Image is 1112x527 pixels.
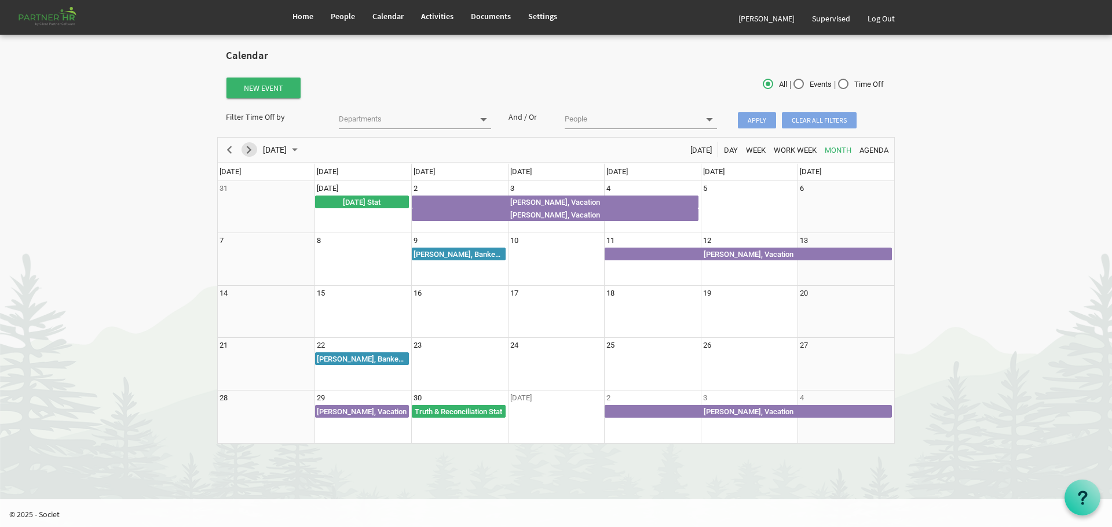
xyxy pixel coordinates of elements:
[510,235,518,246] div: Wednesday, September 10, 2025
[800,392,804,404] div: Saturday, October 4, 2025
[703,340,711,351] div: Friday, September 26, 2025
[606,392,610,404] div: Thursday, October 2, 2025
[412,196,699,208] div: Natalie Maga, Vacation Begin From Tuesday, September 2, 2025 at 12:00:00 AM GMT-07:00 Ends At Thu...
[859,2,904,35] a: Log Out
[317,235,321,246] div: Monday, September 8, 2025
[823,142,854,157] button: Month
[772,142,819,157] button: Work Week
[838,79,884,90] span: Time Off
[317,392,325,404] div: Monday, September 29, 2025
[220,340,228,351] div: Sunday, September 21, 2025
[239,138,259,162] div: next period
[510,392,532,404] div: Wednesday, October 1, 2025
[412,248,505,260] div: [PERSON_NAME], Banked/Lieu Time Taken
[242,142,257,157] button: Next
[414,392,422,404] div: Tuesday, September 30, 2025
[803,2,859,35] a: Supervised
[9,508,1112,520] p: © 2025 - Societ
[800,235,808,246] div: Saturday, September 13, 2025
[500,111,557,123] div: And / Or
[605,248,891,260] div: [PERSON_NAME], Vacation
[669,76,895,93] div: | |
[317,183,338,194] div: Monday, September 1, 2025
[782,112,857,128] span: Clear all filters
[723,143,739,157] span: Day
[510,340,518,351] div: Wednesday, September 24, 2025
[824,143,853,157] span: Month
[565,111,698,127] input: People
[800,340,808,351] div: Saturday, September 27, 2025
[372,11,404,21] span: Calendar
[317,288,325,299] div: Monday, September 15, 2025
[510,167,532,176] span: [DATE]
[412,208,699,221] div: Cheryl Close, Vacation Begin From Tuesday, September 2, 2025 at 12:00:00 AM GMT-07:00 Ends At Thu...
[331,11,355,21] span: People
[689,142,714,157] button: Today
[220,183,228,194] div: Sunday, August 31, 2025
[226,78,301,98] button: New Event
[217,111,330,123] div: Filter Time Off by
[605,248,892,260] div: Amy Dugas, Vacation Begin From Thursday, September 11, 2025 at 12:00:00 AM GMT-07:00 Ends At Satu...
[606,340,614,351] div: Thursday, September 25, 2025
[316,406,408,417] div: [PERSON_NAME], Vacation
[412,209,698,220] div: [PERSON_NAME], Vacation
[412,405,506,418] div: Truth &amp; Reconciliation Stat Begin From Tuesday, September 30, 2025 at 12:00:00 AM GMT-07:00 E...
[220,392,228,404] div: Sunday, September 28, 2025
[858,142,891,157] button: Agenda
[703,235,711,246] div: Friday, September 12, 2025
[414,340,422,351] div: Tuesday, September 23, 2025
[412,196,698,208] div: [PERSON_NAME], Vacation
[800,167,821,176] span: [DATE]
[412,248,506,260] div: Amy Dugas, Banked/Lieu Time Taken Begin From Tuesday, September 9, 2025 at 12:00:00 AM GMT-07:00 ...
[605,405,892,418] div: Amy Dugas, Vacation Begin From Thursday, October 2, 2025 at 12:00:00 AM GMT-07:00 Ends At Saturda...
[412,406,505,417] div: Truth & Reconciliation Stat
[222,142,237,157] button: Previous
[471,11,511,21] span: Documents
[315,352,409,365] div: Holly Kleban, Banked/Lieu Time Taken Begin From Monday, September 22, 2025 at 12:00:00 AM GMT-07:...
[259,138,305,162] div: September 2025
[220,167,241,176] span: [DATE]
[744,142,768,157] button: Week
[220,235,224,246] div: Sunday, September 7, 2025
[414,167,435,176] span: [DATE]
[858,143,890,157] span: Agenda
[800,288,808,299] div: Saturday, September 20, 2025
[773,143,818,157] span: Work Week
[793,79,832,90] span: Events
[510,288,518,299] div: Wednesday, September 17, 2025
[528,11,557,21] span: Settings
[315,196,409,208] div: Labour Day Stat Begin From Monday, September 1, 2025 at 12:00:00 AM GMT-07:00 Ends At Tuesday, Se...
[730,2,803,35] a: [PERSON_NAME]
[606,183,610,194] div: Thursday, September 4, 2025
[292,11,313,21] span: Home
[738,112,776,128] span: Apply
[703,288,711,299] div: Friday, September 19, 2025
[800,183,804,194] div: Saturday, September 6, 2025
[220,138,239,162] div: previous period
[763,79,787,90] span: All
[414,235,418,246] div: Tuesday, September 9, 2025
[421,11,453,21] span: Activities
[262,143,288,157] span: [DATE]
[510,183,514,194] div: Wednesday, September 3, 2025
[414,183,418,194] div: Tuesday, September 2, 2025
[703,392,707,404] div: Friday, October 3, 2025
[217,137,895,444] schedule: of September 2025
[606,167,628,176] span: [DATE]
[226,50,886,62] h2: Calendar
[339,111,473,127] input: Departments
[317,340,325,351] div: Monday, September 22, 2025
[606,288,614,299] div: Thursday, September 18, 2025
[414,288,422,299] div: Tuesday, September 16, 2025
[703,167,725,176] span: [DATE]
[606,235,614,246] div: Thursday, September 11, 2025
[316,353,408,364] div: [PERSON_NAME], Banked/Lieu Time Taken
[315,405,409,418] div: Natalie Maga, Vacation Begin From Monday, September 29, 2025 at 12:00:00 AM GMT-07:00 Ends At Mon...
[812,13,850,24] span: Supervised
[703,183,707,194] div: Friday, September 5, 2025
[316,196,408,208] div: [DATE] Stat
[745,143,767,157] span: Week
[605,406,891,417] div: [PERSON_NAME], Vacation
[220,288,228,299] div: Sunday, September 14, 2025
[261,142,303,157] button: August 2025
